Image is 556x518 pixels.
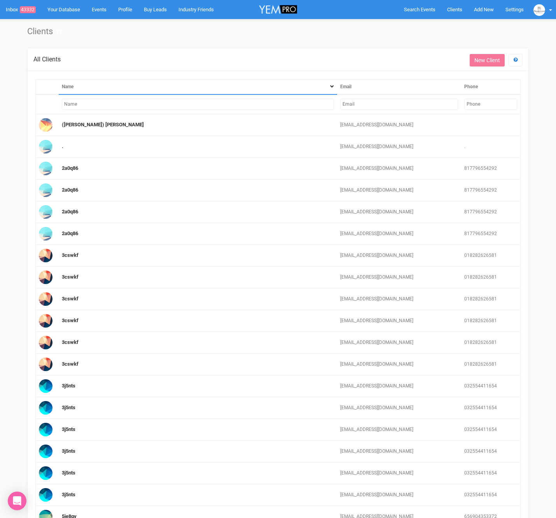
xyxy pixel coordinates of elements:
[62,209,78,215] a: 2a0q86
[337,223,461,245] td: [EMAIL_ADDRESS][DOMAIN_NAME]
[461,267,520,288] td: 018282626581
[39,488,52,502] img: Profile Image
[337,136,461,158] td: [EMAIL_ADDRESS][DOMAIN_NAME]
[337,354,461,375] td: [EMAIL_ADDRESS][DOMAIN_NAME]
[62,448,75,454] a: 3j5nts
[337,79,461,94] th: Email: activate to sort column ascending
[39,162,52,175] img: Profile Image
[62,317,79,323] a: 3cswkf
[337,267,461,288] td: [EMAIL_ADDRESS][DOMAIN_NAME]
[39,314,52,328] img: Profile Image
[62,405,75,410] a: 3j5nts
[62,230,78,236] a: 2a0q86
[337,419,461,441] td: [EMAIL_ADDRESS][DOMAIN_NAME]
[62,143,63,149] a: .
[62,274,79,280] a: 3cswkf
[337,462,461,484] td: [EMAIL_ADDRESS][DOMAIN_NAME]
[39,401,52,415] img: Profile Image
[461,245,520,267] td: 018282626581
[8,492,26,510] div: Open Intercom Messenger
[33,56,61,63] span: All Clients
[39,358,52,371] img: Profile Image
[62,339,79,345] a: 3cswkf
[39,249,52,262] img: Profile Image
[470,54,505,66] a: New Client
[337,441,461,462] td: [EMAIL_ADDRESS][DOMAIN_NAME]
[461,201,520,223] td: 817796554292
[404,7,435,12] span: Search Events
[337,375,461,397] td: [EMAIL_ADDRESS][DOMAIN_NAME]
[20,6,36,13] span: 43332
[461,441,520,462] td: 032554411654
[39,227,52,241] img: Profile Image
[337,180,461,201] td: [EMAIL_ADDRESS][DOMAIN_NAME]
[464,99,517,110] input: Filter by Phone
[447,7,462,12] span: Clients
[461,462,520,484] td: 032554411654
[62,187,78,193] a: 2a0q86
[461,375,520,397] td: 032554411654
[27,27,529,36] h1: Clients
[39,466,52,480] img: Profile Image
[461,310,520,332] td: 018282626581
[39,183,52,197] img: Profile Image
[62,99,334,110] input: Filter by Name
[62,122,144,127] a: ([PERSON_NAME]) [PERSON_NAME]
[62,426,75,432] a: 3j5nts
[461,332,520,354] td: 018282626581
[461,136,520,158] td: .
[59,79,337,94] th: Name: activate to sort column descending
[39,292,52,306] img: Profile Image
[39,270,52,284] img: Profile Image
[461,397,520,419] td: 032554411654
[474,7,494,12] span: Add New
[533,4,545,16] img: BGLogo.jpg
[461,419,520,441] td: 032554411654
[461,79,520,94] th: Phone: activate to sort column ascending
[39,379,52,393] img: Profile Image
[461,158,520,180] td: 817796554292
[461,484,520,506] td: 032554411654
[337,484,461,506] td: [EMAIL_ADDRESS][DOMAIN_NAME]
[62,165,78,171] a: 2a0q86
[39,445,52,458] img: Profile Image
[461,354,520,375] td: 018282626581
[337,332,461,354] td: [EMAIL_ADDRESS][DOMAIN_NAME]
[62,252,79,258] a: 3cswkf
[39,140,52,153] img: Profile Image
[337,114,461,136] td: [EMAIL_ADDRESS][DOMAIN_NAME]
[62,361,79,367] a: 3cswkf
[461,223,520,245] td: 817796554292
[62,492,75,497] a: 3j5nts
[337,397,461,419] td: [EMAIL_ADDRESS][DOMAIN_NAME]
[337,245,461,267] td: [EMAIL_ADDRESS][DOMAIN_NAME]
[337,201,461,223] td: [EMAIL_ADDRESS][DOMAIN_NAME]
[461,288,520,310] td: 018282626581
[340,99,458,110] input: Filter by Email
[62,470,75,476] a: 3j5nts
[39,118,52,132] img: Profile Image
[39,423,52,436] img: Profile Image
[62,296,79,302] a: 3cswkf
[39,205,52,219] img: Profile Image
[39,336,52,349] img: Profile Image
[62,383,75,389] a: 3j5nts
[461,180,520,201] td: 817796554292
[337,158,461,180] td: [EMAIL_ADDRESS][DOMAIN_NAME]
[337,310,461,332] td: [EMAIL_ADDRESS][DOMAIN_NAME]
[337,288,461,310] td: [EMAIL_ADDRESS][DOMAIN_NAME]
